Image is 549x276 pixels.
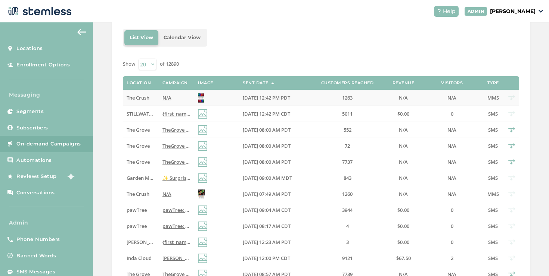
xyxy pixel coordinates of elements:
span: On-demand Campaigns [16,140,81,148]
img: icon-img-d887fa0c.svg [198,206,207,215]
span: N/A [447,191,456,197]
label: N/A [426,191,478,197]
span: 0 [451,223,453,229]
label: MMS [486,95,500,101]
label: SMS [486,223,500,229]
span: 72 [345,142,350,149]
label: The Crush [127,95,155,101]
span: pawTree [127,223,147,229]
label: $0.00 [388,207,418,213]
span: [DATE] 12:42 PM PDT [243,94,290,101]
span: [PERSON_NAME] @ Indacloud: 25% FOR YOU Reply END to cancel [162,255,311,261]
span: TheGrove La Mesa: You have a new notification waiting for you, {first_name}! Reply END to cancel [162,126,387,133]
span: SMS [488,175,498,181]
span: Garden Mother Missoula [127,175,184,181]
img: icon-img-d887fa0c.svg [198,109,207,119]
img: icon-img-d887fa0c.svg [198,125,207,135]
span: N/A [447,94,456,101]
span: N/A [447,142,456,149]
label: N/A [426,95,478,101]
div: Chat Widget [512,240,549,276]
span: pawTree: On track to earn pawTrip? Check your progress in the Back Office + see how to earn it be... [162,207,444,213]
p: [PERSON_NAME] [490,7,536,15]
span: 843 [344,175,351,181]
span: 4 [346,223,349,229]
label: N/A [388,95,418,101]
span: N/A [399,142,408,149]
li: List View [124,30,158,45]
span: 9121 [342,255,353,261]
label: SMS [486,175,500,181]
span: [DATE] 08:00 AM PDT [243,126,291,133]
label: 3944 [314,207,381,213]
label: Garden Mother Missoula [127,175,155,181]
label: N/A [388,175,418,181]
span: 0 [451,110,453,117]
span: N/A [447,175,456,181]
img: icon-img-d887fa0c.svg [198,238,207,247]
label: N/A [388,159,418,165]
span: [DATE] 08:00 AM PDT [243,142,291,149]
img: icon-img-d887fa0c.svg [198,173,207,183]
span: $0.00 [397,207,409,213]
label: 08/11/2025 08:00 AM PDT [243,143,306,149]
span: Segments [16,108,44,115]
span: Reviews Setup [16,173,57,180]
span: TheGrove La Mesa: You have a new notification waiting for you, {first_name}! Reply END to cancel [162,142,387,149]
label: N/A [388,127,418,133]
span: [DATE] 12:23 AM PDT [243,239,291,245]
label: Image [198,81,213,85]
label: 0 [426,111,478,117]
span: $67.50 [396,255,411,261]
span: N/A [399,126,408,133]
span: [DATE] 09:00 AM MDT [243,175,292,181]
span: SMS [488,126,498,133]
li: Calendar View [158,30,206,45]
label: pawTree: On track to earn pawTrip? Check your progress in the Back Office + see how to earn it be... [162,223,190,229]
span: N/A [399,94,408,101]
img: icon-img-d887fa0c.svg [198,254,207,263]
label: 08/11/2025 12:23 AM PDT [243,239,306,245]
span: [DATE] 12:00 PM CDT [243,255,290,261]
label: {first_name} we've got the best VIP deals at you favorite store💰📈 Click the link now, deals won't... [162,239,190,245]
label: N/A [388,191,418,197]
label: MMS [486,191,500,197]
label: 08/10/2025 12:00 PM CDT [243,255,306,261]
img: icon-img-d887fa0c.svg [198,157,207,167]
span: {first_name} we've got the best VIP deals at you favorite store💰📈 Click the link now, deals won't... [162,239,444,245]
span: Automations [16,157,52,164]
label: SMS [486,127,500,133]
span: Phone Numbers [16,236,60,243]
span: 7737 [342,159,353,165]
label: The Grove [127,143,155,149]
label: 72 [314,143,381,149]
label: SMS [486,111,500,117]
span: 5011 [342,110,353,117]
span: [DATE] 08:17 AM CDT [243,223,291,229]
span: The Grove [127,142,150,149]
span: MMS [487,191,499,197]
span: 552 [344,126,351,133]
img: icon-img-d887fa0c.svg [198,141,207,151]
span: $0.00 [397,110,409,117]
span: 3 [346,239,349,245]
img: icon_down-arrow-small-66adaf34.svg [539,10,543,13]
span: ✨ Surprise! Your weekly ritual just got a lot more affordable. Reply END to cancel [162,175,351,181]
label: STILLWATER DISPENSARY [127,111,155,117]
label: TheGrove La Mesa: You have a new notification waiting for you, {first_name}! Reply END to cancel [162,143,190,149]
img: icon-arrow-back-accent-c549486e.svg [77,29,86,35]
label: N/A [162,95,190,101]
label: N/A [426,175,478,181]
label: N/A [426,159,478,165]
span: N/A [162,94,171,101]
span: The Grove [127,126,150,133]
label: N/A [426,143,478,149]
span: N/A [447,159,456,165]
span: [DATE] 08:00 AM PDT [243,159,291,165]
label: 7737 [314,159,381,165]
label: $0.00 [388,223,418,229]
label: Show [123,60,135,68]
img: logo-dark-0685b13c.svg [6,4,72,19]
span: SMS [488,110,498,117]
label: pawTree: On track to earn pawTrip? Check your progress in the Back Office + see how to earn it be... [162,207,190,213]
